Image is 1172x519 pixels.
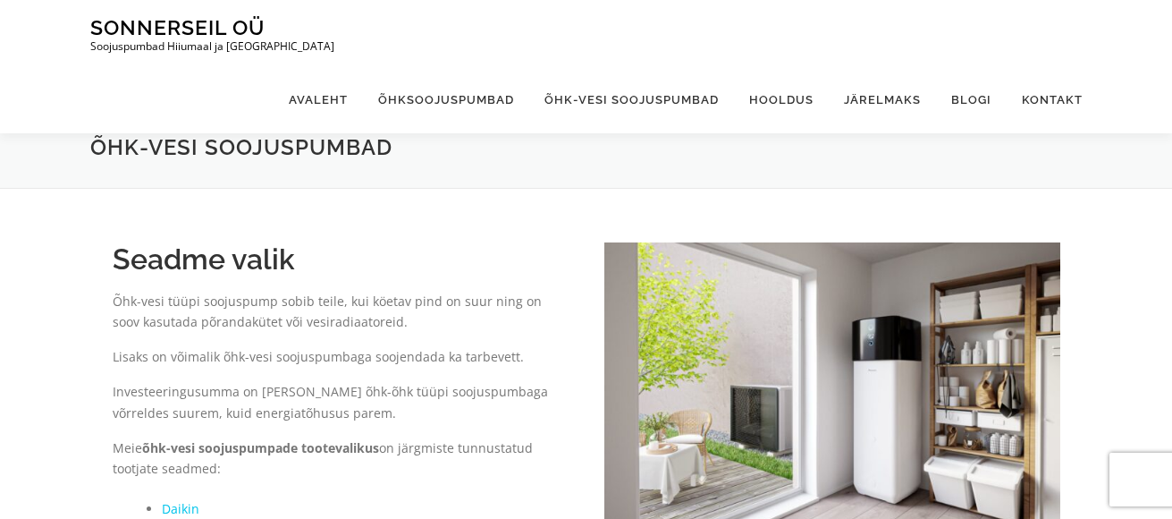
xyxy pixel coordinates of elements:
[90,15,265,39] a: Sonnerseil OÜ
[1007,66,1083,133] a: Kontakt
[90,40,334,53] p: Soojuspumbad Hiiumaal ja [GEOGRAPHIC_DATA]
[113,438,569,481] p: Meie on järgmiste tunnustatud tootjate seadmed:
[90,133,1083,161] h1: Õhk-vesi soojuspumbad
[113,242,569,277] h2: Seadme valik
[363,66,529,133] a: Õhksoojuspumbad
[113,381,569,424] p: Investeeringusumma on [PERSON_NAME] õhk-õhk tüüpi soojuspumbaga võrreldes suurem, kuid energiatõh...
[936,66,1007,133] a: Blogi
[529,66,734,133] a: Õhk-vesi soojuspumbad
[829,66,936,133] a: Järelmaks
[113,346,569,368] p: Lisaks on võimalik õhk-vesi soojuspumbaga soojendada ka tarbevett.
[142,439,379,456] strong: õhk-vesi soojuspumpade tootevalikus
[113,291,569,334] p: Õhk-vesi tüüpi soojuspump sobib teile, kui köetav pind on suur ning on soov kasutada põrandakütet...
[162,500,199,517] a: Daikin
[734,66,829,133] a: Hooldus
[274,66,363,133] a: Avaleht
